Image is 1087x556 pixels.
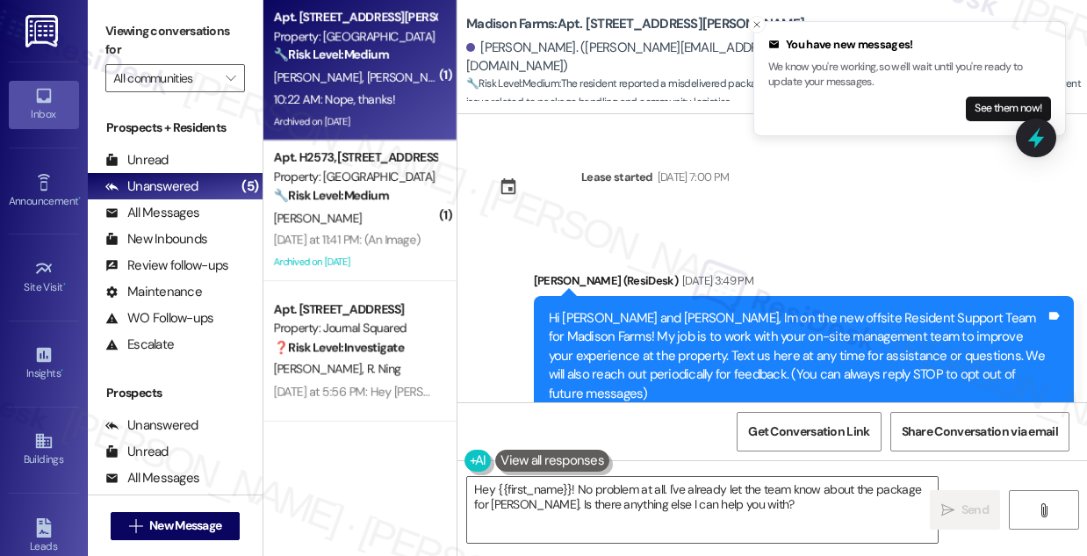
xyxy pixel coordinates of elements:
[466,39,807,76] div: [PERSON_NAME]. ([PERSON_NAME][EMAIL_ADDRESS][DOMAIN_NAME])
[1037,503,1050,517] i: 
[466,75,1087,112] span: : The resident reported a misdelivered package and indicated they left it in the specified locati...
[113,64,217,92] input: All communities
[274,69,367,85] span: [PERSON_NAME]
[274,8,436,26] div: Apt. [STREET_ADDRESS][PERSON_NAME]
[105,256,228,275] div: Review follow-ups
[274,210,362,226] span: [PERSON_NAME]
[105,309,213,328] div: WO Follow-ups
[274,148,436,167] div: Apt. H2573, [STREET_ADDRESS][PERSON_NAME]
[466,15,804,33] b: Madison Farms: Apt. [STREET_ADDRESS][PERSON_NAME]
[274,300,436,319] div: Apt. [STREET_ADDRESS]
[78,192,81,205] span: •
[274,319,436,337] div: Property: Journal Squared
[274,187,388,203] strong: 🔧 Risk Level: Medium
[61,365,63,377] span: •
[272,251,438,273] div: Archived on [DATE]
[9,340,79,387] a: Insights •
[678,271,753,290] div: [DATE] 3:49 PM
[25,15,61,47] img: ResiDesk Logo
[129,519,142,533] i: 
[105,18,245,64] label: Viewing conversations for
[105,177,198,196] div: Unanswered
[966,97,1051,121] button: See them now!
[274,168,436,186] div: Property: [GEOGRAPHIC_DATA]
[581,168,653,186] div: Lease started
[534,271,1074,296] div: [PERSON_NAME] (ResiDesk)
[274,339,404,355] strong: ❓ Risk Level: Investigate
[226,71,235,85] i: 
[9,426,79,473] a: Buildings
[88,119,263,137] div: Prospects + Residents
[105,230,207,249] div: New Inbounds
[105,283,202,301] div: Maintenance
[768,60,1051,90] p: We know you're working, so we'll wait until you're ready to update your messages.
[274,47,388,62] strong: 🔧 Risk Level: Medium
[9,254,79,301] a: Site Visit •
[274,232,420,248] div: [DATE] at 11:41 PM: (An Image)
[88,384,263,402] div: Prospects
[105,151,169,170] div: Unread
[961,501,989,519] span: Send
[274,91,395,107] div: 10:22 AM: Nope, thanks!
[105,336,174,354] div: Escalate
[467,477,938,543] textarea: Hey {{first_name}}! No problem at all. I've already let the team know about the package for [PERS...
[105,443,169,461] div: Unread
[9,81,79,128] a: Inbox
[367,361,401,377] span: R. Ning
[272,111,438,133] div: Archived on [DATE]
[274,27,436,46] div: Property: [GEOGRAPHIC_DATA]
[890,412,1069,451] button: Share Conversation via email
[237,173,263,200] div: (5)
[105,416,198,435] div: Unanswered
[549,309,1046,403] div: Hi [PERSON_NAME] and [PERSON_NAME], Im on the new offsite Resident Support Team for Madison Farms...
[63,278,66,291] span: •
[748,422,869,441] span: Get Conversation Link
[653,168,730,186] div: [DATE] 7:00 PM
[367,69,455,85] span: [PERSON_NAME]
[105,204,199,222] div: All Messages
[748,16,766,33] button: Close toast
[902,422,1058,441] span: Share Conversation via email
[941,503,954,517] i: 
[768,36,1051,54] div: You have new messages!
[149,516,221,535] span: New Message
[111,512,241,540] button: New Message
[737,412,881,451] button: Get Conversation Link
[466,76,559,90] strong: 🔧 Risk Level: Medium
[930,490,1000,530] button: Send
[274,361,367,377] span: [PERSON_NAME]
[105,469,199,487] div: All Messages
